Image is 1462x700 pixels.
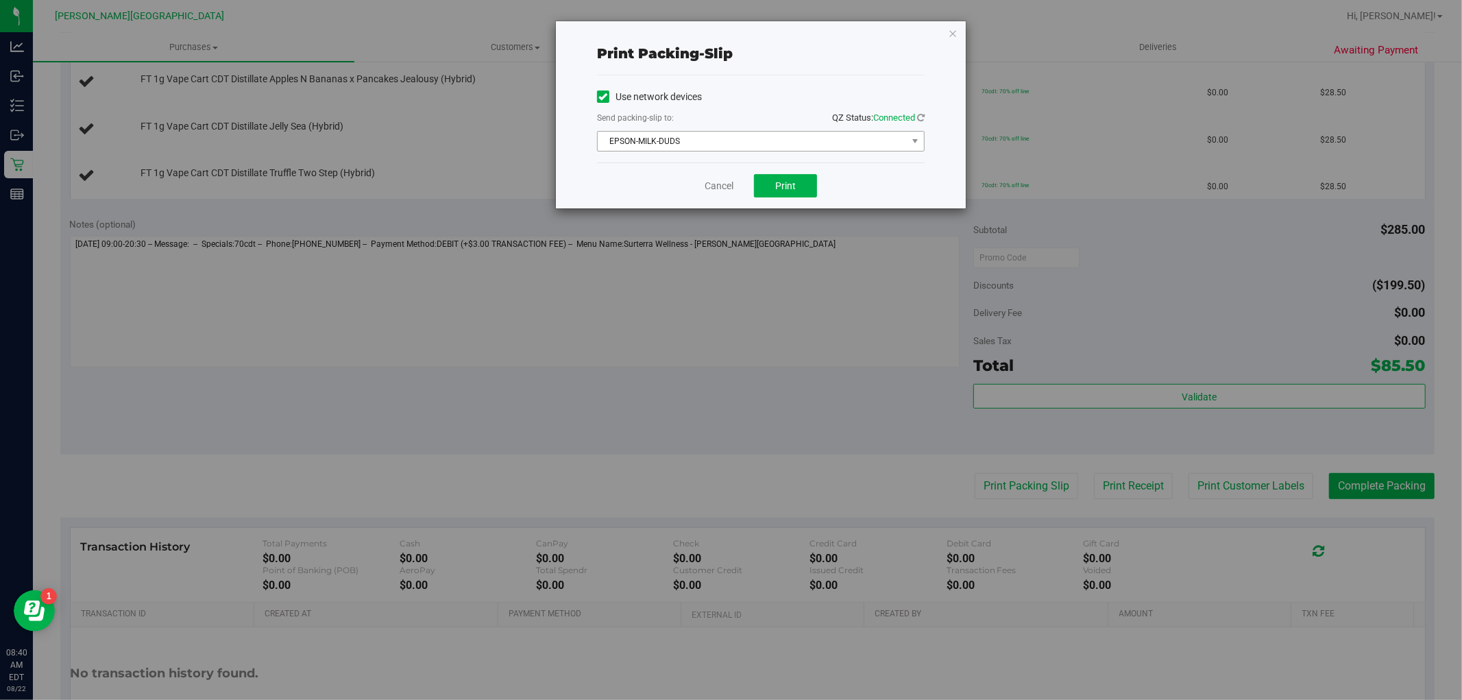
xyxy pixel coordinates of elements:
[597,45,733,62] span: Print packing-slip
[705,179,733,193] a: Cancel
[597,90,702,104] label: Use network devices
[597,112,674,124] label: Send packing-slip to:
[907,132,924,151] span: select
[40,588,57,605] iframe: Resource center unread badge
[754,174,817,197] button: Print
[832,112,925,123] span: QZ Status:
[775,180,796,191] span: Print
[873,112,915,123] span: Connected
[598,132,907,151] span: EPSON-MILK-DUDS
[14,590,55,631] iframe: Resource center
